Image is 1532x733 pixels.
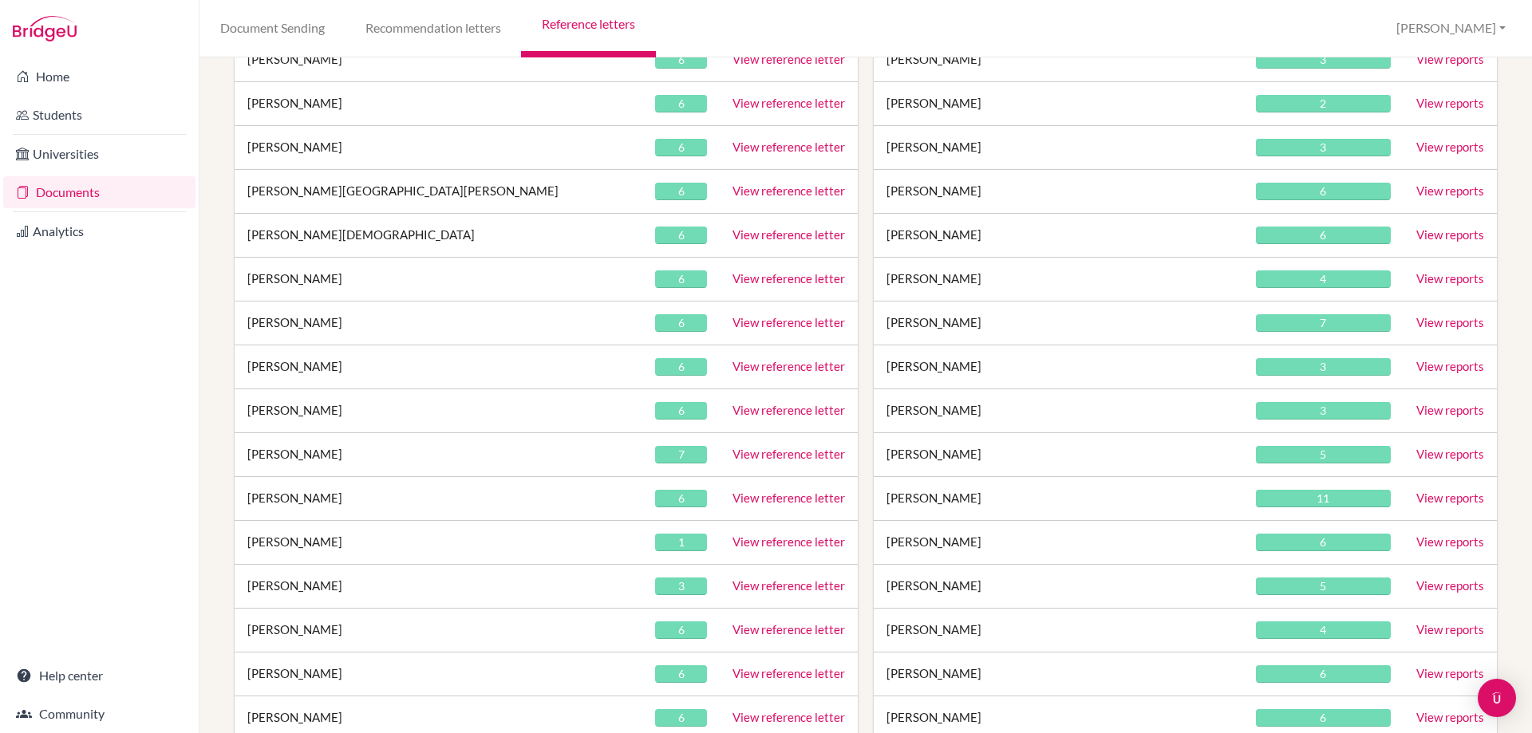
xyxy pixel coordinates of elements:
[3,138,195,170] a: Universities
[1256,709,1391,727] div: 6
[1256,139,1391,156] div: 3
[1256,402,1391,420] div: 3
[235,521,642,565] td: [PERSON_NAME]
[1256,270,1391,288] div: 4
[874,652,1243,696] td: [PERSON_NAME]
[1416,403,1484,417] a: View reports
[1256,577,1391,595] div: 5
[1416,315,1484,329] a: View reports
[235,258,642,301] td: [PERSON_NAME]
[235,652,642,696] td: [PERSON_NAME]
[732,96,845,110] a: View reference letter
[235,433,642,477] td: [PERSON_NAME]
[874,214,1243,258] td: [PERSON_NAME]
[1478,679,1516,717] div: Open Intercom Messenger
[1416,183,1484,198] a: View reports
[1256,534,1391,551] div: 6
[732,52,845,66] a: View reference letter
[874,258,1243,301] td: [PERSON_NAME]
[732,227,845,242] a: View reference letter
[235,477,642,521] td: [PERSON_NAME]
[1416,271,1484,286] a: View reports
[732,403,845,417] a: View reference letter
[235,609,642,652] td: [PERSON_NAME]
[1416,534,1484,549] a: View reports
[1256,358,1391,376] div: 3
[235,565,642,609] td: [PERSON_NAME]
[655,490,707,507] div: 6
[732,534,845,549] a: View reference letter
[655,446,707,463] div: 7
[1389,14,1513,43] button: [PERSON_NAME]
[874,609,1243,652] td: [PERSON_NAME]
[874,565,1243,609] td: [PERSON_NAME]
[655,270,707,288] div: 6
[655,577,707,595] div: 3
[3,215,195,247] a: Analytics
[235,82,642,126] td: [PERSON_NAME]
[655,709,707,727] div: 6
[3,660,195,692] a: Help center
[874,126,1243,170] td: [PERSON_NAME]
[655,183,707,200] div: 6
[1256,51,1391,69] div: 3
[732,710,845,724] a: View reference letter
[235,38,642,82] td: [PERSON_NAME]
[874,433,1243,477] td: [PERSON_NAME]
[732,578,845,593] a: View reference letter
[1416,622,1484,636] a: View reports
[3,176,195,208] a: Documents
[732,315,845,329] a: View reference letter
[3,698,195,730] a: Community
[235,214,642,258] td: [PERSON_NAME][DEMOGRAPHIC_DATA]
[235,301,642,345] td: [PERSON_NAME]
[1256,314,1391,332] div: 7
[874,301,1243,345] td: [PERSON_NAME]
[732,447,845,461] a: View reference letter
[874,389,1243,433] td: [PERSON_NAME]
[235,170,642,214] td: [PERSON_NAME][GEOGRAPHIC_DATA][PERSON_NAME]
[874,82,1243,126] td: [PERSON_NAME]
[1256,227,1391,244] div: 6
[874,345,1243,389] td: [PERSON_NAME]
[13,16,77,41] img: Bridge-U
[235,126,642,170] td: [PERSON_NAME]
[732,622,845,636] a: View reference letter
[1416,666,1484,680] a: View reports
[3,61,195,93] a: Home
[1256,446,1391,463] div: 5
[732,666,845,680] a: View reference letter
[655,358,707,376] div: 6
[1416,491,1484,505] a: View reports
[1416,227,1484,242] a: View reports
[732,359,845,373] a: View reference letter
[732,140,845,154] a: View reference letter
[732,271,845,286] a: View reference letter
[655,227,707,244] div: 6
[655,51,707,69] div: 6
[1416,359,1484,373] a: View reports
[732,183,845,198] a: View reference letter
[1416,52,1484,66] a: View reports
[1416,447,1484,461] a: View reports
[655,621,707,639] div: 6
[655,95,707,112] div: 6
[874,477,1243,521] td: [PERSON_NAME]
[1416,140,1484,154] a: View reports
[732,491,845,505] a: View reference letter
[1416,710,1484,724] a: View reports
[3,99,195,131] a: Students
[655,534,707,551] div: 1
[235,389,642,433] td: [PERSON_NAME]
[1256,95,1391,112] div: 2
[655,314,707,332] div: 6
[1256,621,1391,639] div: 4
[874,38,1243,82] td: [PERSON_NAME]
[874,170,1243,214] td: [PERSON_NAME]
[1416,578,1484,593] a: View reports
[235,345,642,389] td: [PERSON_NAME]
[655,665,707,683] div: 6
[1256,665,1391,683] div: 6
[1416,96,1484,110] a: View reports
[655,402,707,420] div: 6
